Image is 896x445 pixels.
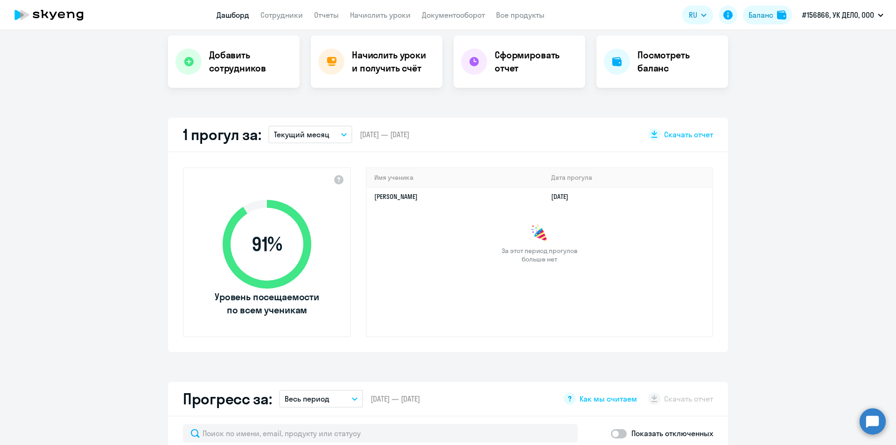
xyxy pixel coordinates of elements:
p: #156866, УК ДЕЛО, ООО [802,9,874,21]
th: Имя ученика [367,168,544,187]
span: RU [689,9,697,21]
h4: Добавить сотрудников [209,49,292,75]
button: #156866, УК ДЕЛО, ООО [798,4,888,26]
a: [DATE] [551,192,576,201]
p: Показать отключенных [631,428,713,439]
h4: Сформировать отчет [495,49,578,75]
a: Все продукты [496,10,545,20]
img: congrats [530,224,549,243]
a: [PERSON_NAME] [374,192,418,201]
p: Весь период [285,393,329,404]
div: Баланс [749,9,773,21]
span: Скачать отчет [664,129,713,140]
h4: Посмотреть баланс [637,49,721,75]
p: Текущий месяц [274,129,329,140]
img: balance [777,10,786,20]
a: Сотрудники [260,10,303,20]
h2: Прогресс за: [183,389,272,408]
a: Документооборот [422,10,485,20]
input: Поиск по имени, email, продукту или статусу [183,424,578,443]
span: За этот период прогулов больше нет [500,247,579,263]
button: Балансbalance [743,6,792,24]
button: Текущий месяц [268,126,352,143]
span: Как мы считаем [580,394,637,404]
span: [DATE] — [DATE] [371,394,420,404]
span: 91 % [213,233,321,255]
span: [DATE] — [DATE] [360,129,409,140]
h2: 1 прогул за: [183,125,261,144]
th: Дата прогула [544,168,712,187]
a: Начислить уроки [350,10,411,20]
a: Дашборд [217,10,249,20]
span: Уровень посещаемости по всем ученикам [213,290,321,317]
button: RU [682,6,713,24]
h4: Начислить уроки и получить счёт [352,49,433,75]
a: Отчеты [314,10,339,20]
button: Весь период [279,390,363,408]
